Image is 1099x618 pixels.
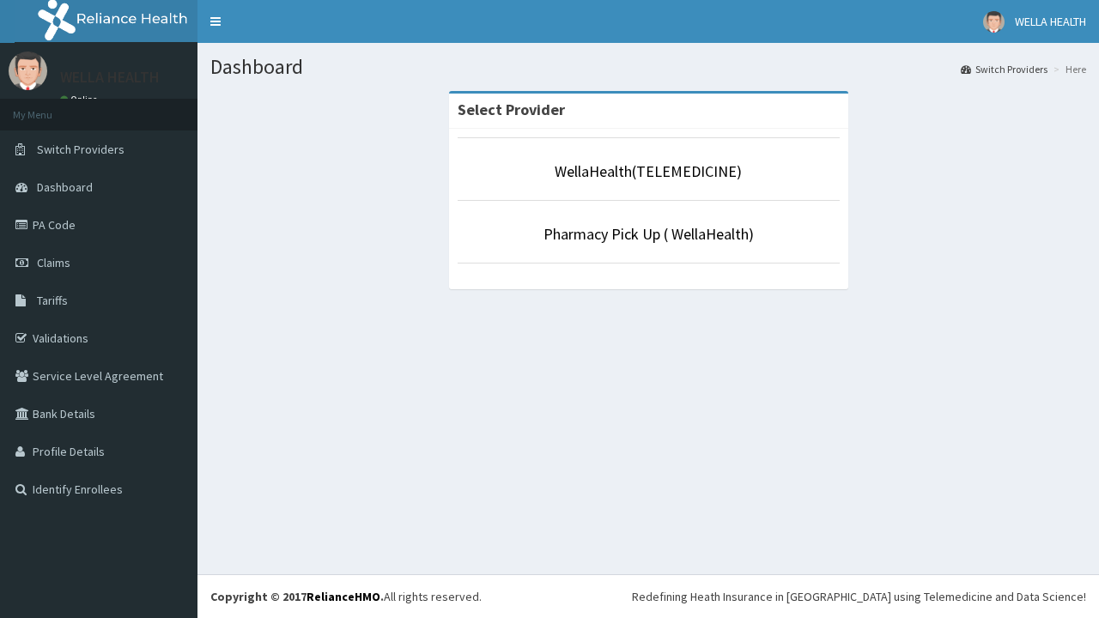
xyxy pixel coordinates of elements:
a: Online [60,94,101,106]
strong: Copyright © 2017 . [210,589,384,604]
span: Dashboard [37,179,93,195]
img: User Image [9,51,47,90]
span: Tariffs [37,293,68,308]
div: Redefining Heath Insurance in [GEOGRAPHIC_DATA] using Telemedicine and Data Science! [632,588,1086,605]
span: Claims [37,255,70,270]
span: Switch Providers [37,142,124,157]
footer: All rights reserved. [197,574,1099,618]
img: User Image [983,11,1005,33]
a: RelianceHMO [307,589,380,604]
a: WellaHealth(TELEMEDICINE) [555,161,742,181]
p: WELLA HEALTH [60,70,160,85]
li: Here [1049,62,1086,76]
span: WELLA HEALTH [1015,14,1086,29]
a: Pharmacy Pick Up ( WellaHealth) [543,224,754,244]
strong: Select Provider [458,100,565,119]
a: Switch Providers [961,62,1047,76]
h1: Dashboard [210,56,1086,78]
